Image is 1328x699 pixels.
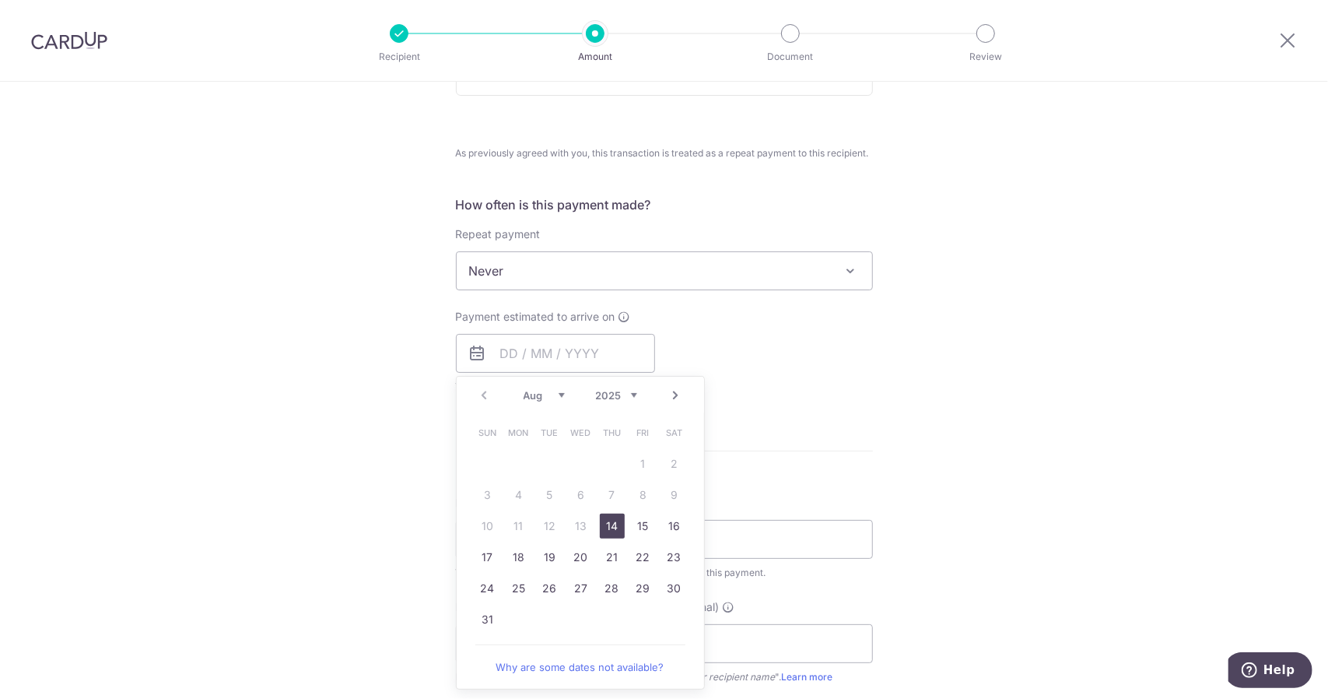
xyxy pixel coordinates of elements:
span: Friday [631,420,656,445]
a: 21 [600,545,625,570]
iframe: Opens a widget where you can find more information [1228,652,1312,691]
i: your recipient name [687,671,776,683]
a: 24 [475,576,500,601]
span: As previously agreed with you, this transaction is treated as a repeat payment to this recipient. [456,146,873,161]
a: 26 [538,576,562,601]
span: Wednesday [569,420,594,445]
img: CardUp [31,31,107,50]
span: Never [457,252,872,290]
span: Payment estimated to arrive on [456,309,615,325]
p: Document [733,49,848,65]
a: 22 [631,545,656,570]
span: Monday [506,420,531,445]
a: 25 [506,576,531,601]
a: 18 [506,545,531,570]
a: 27 [569,576,594,601]
a: Why are some dates not available? [475,652,685,683]
a: Learn more [782,671,833,683]
input: DD / MM / YYYY [456,334,655,373]
a: 29 [631,576,656,601]
span: Never [456,251,873,290]
a: 23 [662,545,687,570]
span: Tuesday [538,420,562,445]
a: 31 [475,607,500,632]
label: Repeat payment [456,227,541,242]
span: Saturday [662,420,687,445]
a: 16 [662,514,687,539]
p: Review [928,49,1043,65]
a: Next [667,386,685,405]
a: 30 [662,576,687,601]
span: Sunday [475,420,500,445]
a: 14 [600,514,625,539]
a: 15 [631,514,656,539]
a: 28 [600,576,625,601]
span: Thursday [600,420,625,445]
h5: How often is this payment made? [456,195,873,214]
a: 17 [475,545,500,570]
a: 20 [569,545,594,570]
p: Amount [538,49,653,65]
p: Recipient [342,49,457,65]
a: 19 [538,545,562,570]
